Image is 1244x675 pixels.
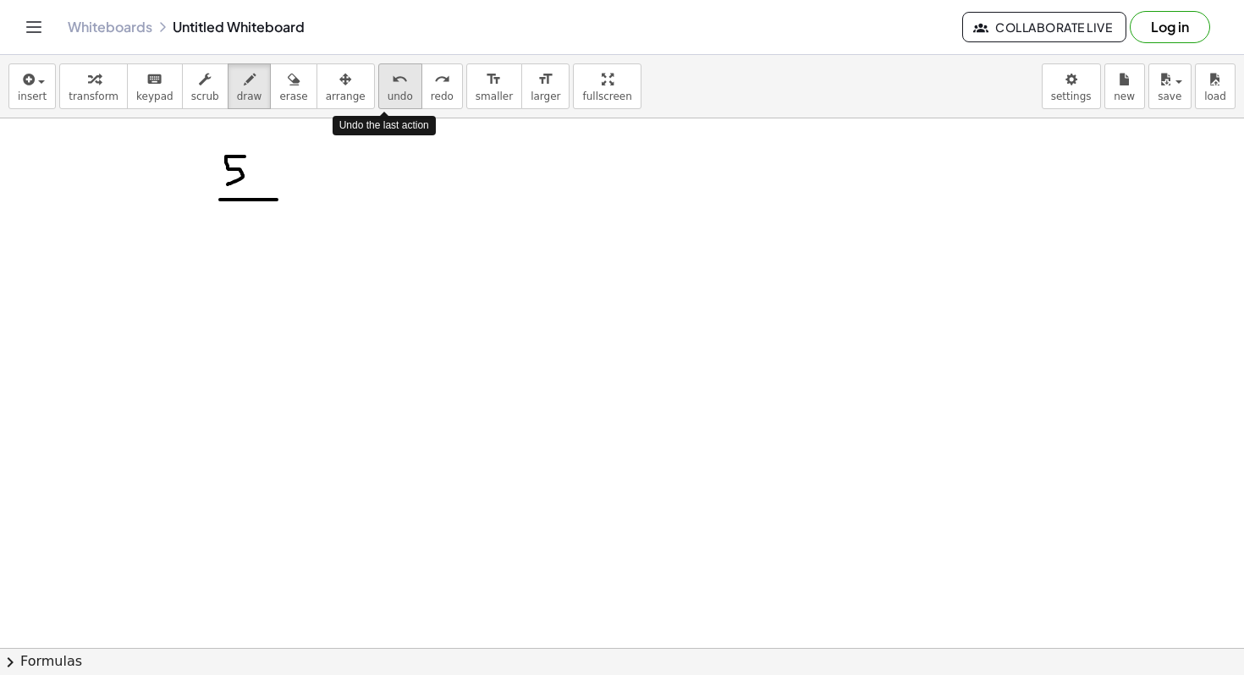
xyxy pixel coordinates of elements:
[537,69,553,90] i: format_size
[392,69,408,90] i: undo
[434,69,450,90] i: redo
[237,91,262,102] span: draw
[136,91,173,102] span: keypad
[1158,91,1181,102] span: save
[182,63,228,109] button: scrub
[333,116,436,135] div: Undo the last action
[476,91,513,102] span: smaller
[59,63,128,109] button: transform
[68,19,152,36] a: Whiteboards
[486,69,502,90] i: format_size
[279,91,307,102] span: erase
[1042,63,1101,109] button: settings
[228,63,272,109] button: draw
[421,63,463,109] button: redoredo
[977,19,1112,35] span: Collaborate Live
[1204,91,1226,102] span: load
[317,63,375,109] button: arrange
[1114,91,1135,102] span: new
[20,14,47,41] button: Toggle navigation
[8,63,56,109] button: insert
[1104,63,1145,109] button: new
[270,63,317,109] button: erase
[127,63,183,109] button: keyboardkeypad
[466,63,522,109] button: format_sizesmaller
[388,91,413,102] span: undo
[1130,11,1210,43] button: Log in
[531,91,560,102] span: larger
[1051,91,1092,102] span: settings
[326,91,366,102] span: arrange
[1148,63,1192,109] button: save
[378,63,422,109] button: undoundo
[573,63,641,109] button: fullscreen
[962,12,1126,42] button: Collaborate Live
[582,91,631,102] span: fullscreen
[431,91,454,102] span: redo
[18,91,47,102] span: insert
[521,63,570,109] button: format_sizelarger
[1195,63,1236,109] button: load
[191,91,219,102] span: scrub
[69,91,118,102] span: transform
[146,69,162,90] i: keyboard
